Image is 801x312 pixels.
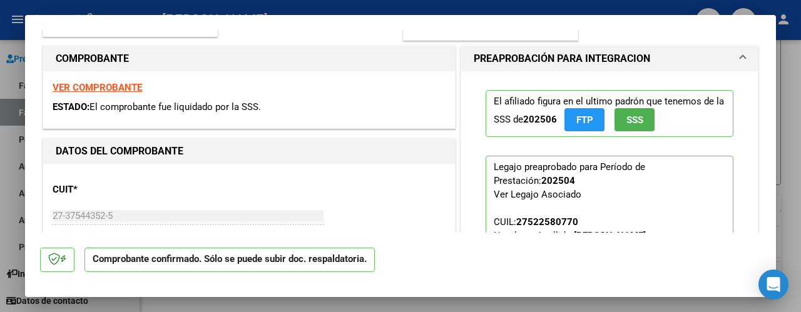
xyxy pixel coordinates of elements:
p: Legajo preaprobado para Período de Prestación: [486,156,733,303]
div: Open Intercom Messenger [758,269,788,299]
span: CUIL: Nombre y Apellido: Período Desde: Período Hasta: Admite Dependencia: [494,216,646,296]
span: El comprobante fue liquidado por la SSS. [89,101,261,113]
p: El afiliado figura en el ultimo padrón que tenemos de la SSS de [486,90,733,137]
span: FTP [576,114,593,126]
p: CUIT [53,183,170,197]
p: Comprobante confirmado. Sólo se puede subir doc. respaldatoria. [84,248,375,272]
span: ESTADO: [53,101,89,113]
button: SSS [615,108,655,131]
h1: PREAPROBACIÓN PARA INTEGRACION [474,51,650,66]
strong: [PERSON_NAME] [574,230,646,241]
strong: DATOS DEL COMPROBANTE [56,145,183,157]
strong: 202506 [523,114,557,125]
div: Ver Legajo Asociado [494,188,581,201]
a: VER COMPROBANTE [53,82,142,93]
strong: COMPROBANTE [56,53,129,64]
mat-expansion-panel-header: PREAPROBACIÓN PARA INTEGRACION [461,46,758,71]
button: FTP [564,108,605,131]
span: SSS [626,114,643,126]
strong: 202504 [541,175,575,186]
div: 27522580770 [516,215,578,229]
